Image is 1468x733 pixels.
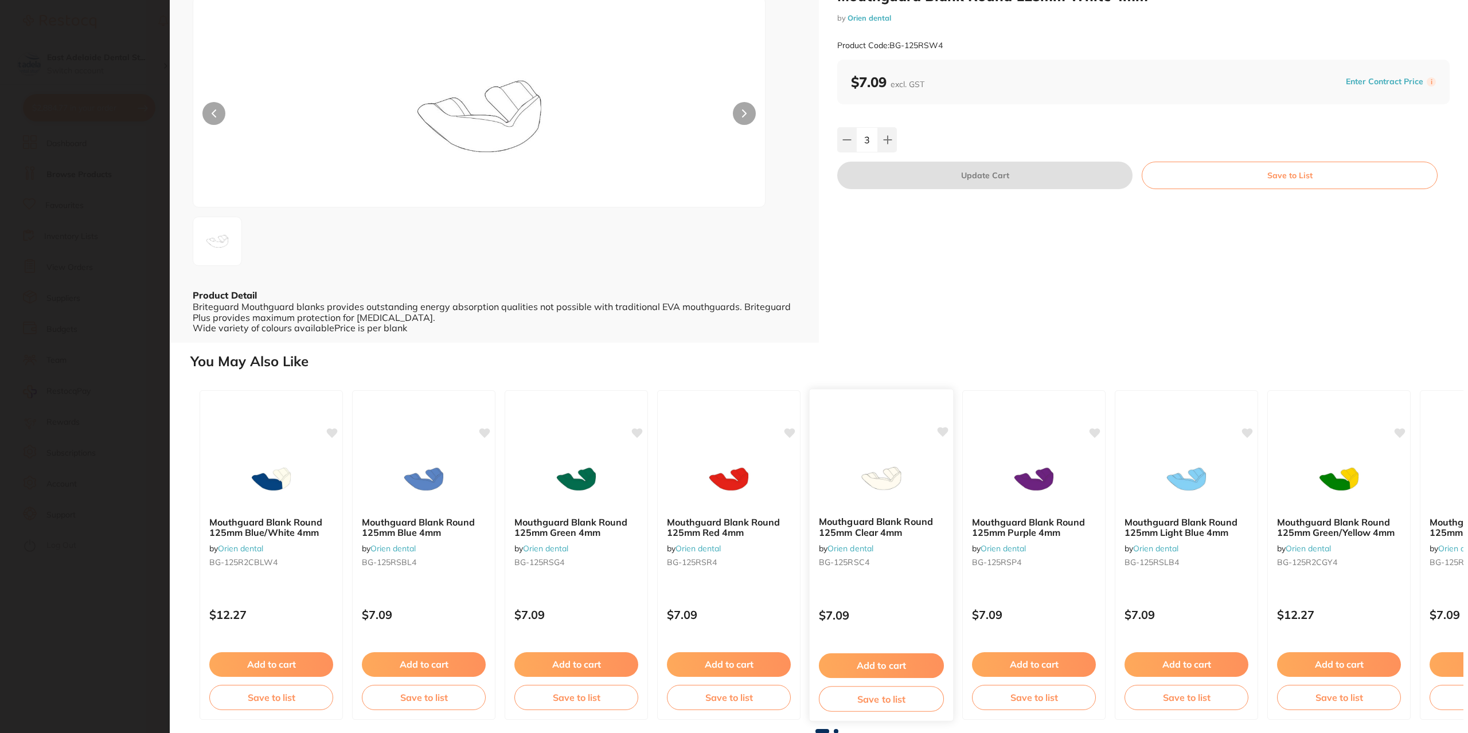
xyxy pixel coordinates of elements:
span: by [972,543,1026,554]
button: Add to cart [1277,652,1401,676]
span: by [667,543,721,554]
b: Mouthguard Blank Round 125mm Green 4mm [514,517,638,538]
button: Enter Contract Price [1342,76,1427,87]
img: Mouthguard Blank Round 125mm Red 4mm [692,450,766,508]
a: Orien dental [1133,543,1178,554]
a: Orien dental [1286,543,1331,554]
p: $7.09 [514,608,638,621]
button: Save to list [667,685,791,710]
small: by [837,14,1450,22]
button: Save to list [362,685,486,710]
img: Mouthguard Blank Round 125mm Purple 4mm [997,450,1071,508]
b: Mouthguard Blank Round 125mm Red 4mm [667,517,791,538]
button: Save to list [972,685,1096,710]
small: BG-125RSP4 [972,558,1096,567]
p: $7.09 [1125,608,1248,621]
button: Save to list [1277,685,1401,710]
a: Orien dental [218,543,263,554]
button: Update Cart [837,162,1133,189]
a: Orien dental [848,13,891,22]
small: BG-125RSC4 [819,558,944,567]
button: Save to list [209,685,333,710]
button: Save to list [1125,685,1248,710]
label: i [1427,77,1436,87]
img: Mouthguard Blank Round 125mm Green 4mm [539,450,614,508]
a: Orien dental [827,543,873,554]
span: by [209,543,263,554]
small: BG-125RSBL4 [362,558,486,567]
a: Orien dental [981,543,1026,554]
button: Add to cart [362,652,486,676]
p: $7.09 [667,608,791,621]
img: Mouthguard Blank Round 125mm Light Blue 4mm [1149,450,1224,508]
span: by [362,543,416,554]
button: Add to cart [209,652,333,676]
small: BG-125RSLB4 [1125,558,1248,567]
p: $7.09 [972,608,1096,621]
h2: You May Also Like [190,354,1463,370]
img: Mouthguard Blank Round 125mm Blue 4mm [386,450,461,508]
small: Product Code: BG-125RSW4 [837,41,943,50]
a: Orien dental [676,543,721,554]
b: Mouthguard Blank Round 125mm Green/Yellow 4mm [1277,517,1401,538]
button: Add to cart [514,652,638,676]
b: Product Detail [193,289,257,301]
a: Orien dental [370,543,416,554]
b: Mouthguard Blank Round 125mm Blue 4mm [362,517,486,538]
img: LTM0MTE1 [307,26,650,207]
img: Mouthguard Blank Round 125mm Clear 4mm [844,449,919,507]
img: Mouthguard Blank Round 125mm Green/Yellow 4mm [1302,450,1376,508]
p: $7.09 [819,609,944,622]
button: Add to cart [667,652,791,676]
img: Mouthguard Blank Round 125mm Blue/White 4mm [234,450,309,508]
span: excl. GST [891,79,924,89]
button: Save to list [819,686,944,712]
b: Mouthguard Blank Round 125mm Purple 4mm [972,517,1096,538]
b: Mouthguard Blank Round 125mm Blue/White 4mm [209,517,333,538]
img: LTM0MTE1 [197,221,238,262]
small: BG-125R2CBLW4 [209,558,333,567]
p: $7.09 [362,608,486,621]
button: Add to cart [972,652,1096,676]
p: $12.27 [209,608,333,621]
button: Save to List [1142,162,1438,189]
button: Add to cart [819,653,944,678]
span: by [819,543,873,554]
span: by [514,543,568,554]
small: BG-125R2CGY4 [1277,558,1401,567]
p: $12.27 [1277,608,1401,621]
span: by [1125,543,1178,554]
b: Mouthguard Blank Round 125mm Clear 4mm [819,516,944,538]
div: Briteguard Mouthguard blanks provides outstanding energy absorption qualities not possible with t... [193,301,796,333]
small: BG-125RSR4 [667,558,791,567]
span: by [1277,543,1331,554]
button: Save to list [514,685,638,710]
small: BG-125RSG4 [514,558,638,567]
a: Orien dental [523,543,568,554]
b: Mouthguard Blank Round 125mm Light Blue 4mm [1125,517,1248,538]
button: Add to cart [1125,652,1248,676]
b: $7.09 [851,73,924,91]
